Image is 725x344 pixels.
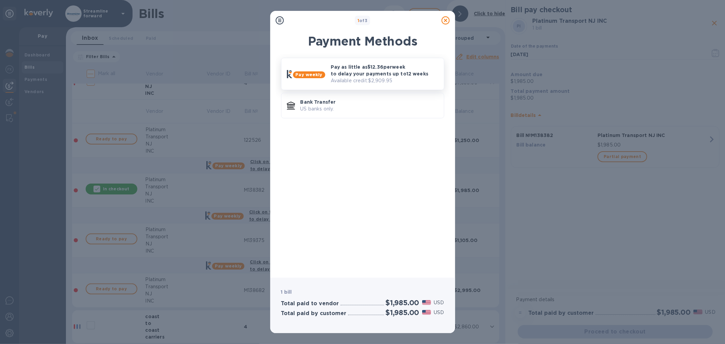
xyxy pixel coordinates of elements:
[331,77,438,84] p: Available credit: $2,909.95
[385,298,419,307] h2: $1,985.00
[358,18,359,23] span: 1
[422,310,431,315] img: USD
[385,308,419,317] h2: $1,985.00
[296,72,323,77] b: Pay weekly
[358,18,368,23] b: of 3
[331,64,438,77] p: Pay as little as $12.36 per week to delay your payments up to 12 weeks
[281,310,347,317] h3: Total paid by customer
[434,309,444,316] p: USD
[300,99,438,105] p: Bank Transfer
[300,105,438,113] p: US banks only.
[281,300,339,307] h3: Total paid to vendor
[422,300,431,305] img: USD
[281,34,444,48] h1: Payment Methods
[434,299,444,306] p: USD
[281,289,292,295] b: 1 bill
